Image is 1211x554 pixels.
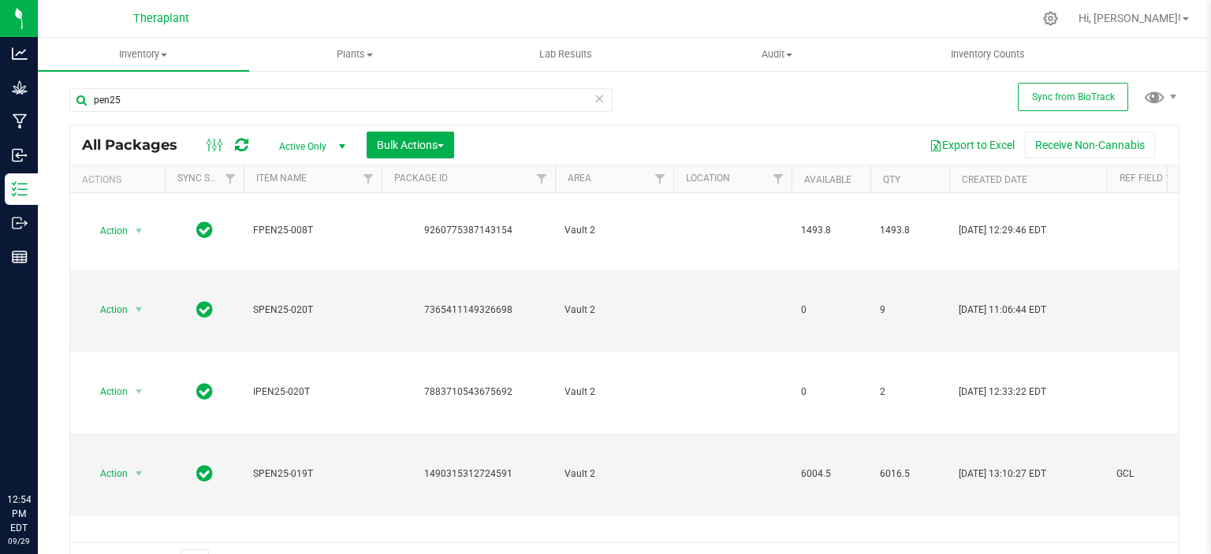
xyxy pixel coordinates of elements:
[196,381,213,403] span: In Sync
[129,299,149,321] span: select
[253,385,372,400] span: IPEN25-020T
[883,174,900,185] a: Qty
[671,38,882,71] a: Audit
[47,426,65,444] iframe: Resource center unread badge
[959,303,1046,318] span: [DATE] 11:06:44 EDT
[12,181,28,197] inline-svg: Inventory
[377,139,444,151] span: Bulk Actions
[1018,83,1128,111] button: Sync from BioTrack
[86,463,129,485] span: Action
[801,467,861,481] span: 6004.5
[379,303,557,318] div: 7365411149326698
[82,174,158,185] div: Actions
[959,467,1046,481] span: [DATE] 13:10:27 EDT
[594,88,605,109] span: Clear
[1032,91,1115,102] span: Sync from BioTrack
[1025,132,1155,158] button: Receive Non-Cannabis
[565,303,664,318] span: Vault 2
[129,463,149,485] span: select
[12,46,28,61] inline-svg: Analytics
[672,47,881,61] span: Audit
[253,303,372,318] span: SPEN25-020T
[82,136,193,154] span: All Packages
[16,428,63,475] iframe: Resource center
[460,38,672,71] a: Lab Results
[518,47,613,61] span: Lab Results
[196,219,213,241] span: In Sync
[1079,12,1181,24] span: Hi, [PERSON_NAME]!
[394,173,448,184] a: Package ID
[86,220,129,242] span: Action
[379,467,557,481] div: 1490315312724591
[686,173,730,184] a: Location
[565,223,664,238] span: Vault 2
[356,165,382,192] a: Filter
[129,220,149,242] span: select
[801,385,861,400] span: 0
[930,47,1046,61] span: Inventory Counts
[12,215,28,231] inline-svg: Outbound
[133,12,189,25] span: Theraplant
[253,467,372,481] span: SPEN25-019T
[1120,173,1171,184] a: Ref Field 1
[86,381,129,403] span: Action
[379,385,557,400] div: 7883710543675692
[568,173,591,184] a: Area
[7,535,31,547] p: 09/29
[256,173,307,184] a: Item Name
[218,165,244,192] a: Filter
[129,381,149,403] span: select
[69,88,613,112] input: Search Package ID, Item Name, SKU, Lot or Part Number...
[253,223,372,238] span: FPEN25-008T
[196,299,213,321] span: In Sync
[1041,11,1060,26] div: Manage settings
[565,467,664,481] span: Vault 2
[962,174,1027,185] a: Created Date
[529,165,555,192] a: Filter
[565,385,664,400] span: Vault 2
[249,38,460,71] a: Plants
[7,493,31,535] p: 12:54 PM EDT
[801,303,861,318] span: 0
[12,249,28,265] inline-svg: Reports
[880,223,940,238] span: 1493.8
[766,165,792,192] a: Filter
[801,223,861,238] span: 1493.8
[959,385,1046,400] span: [DATE] 12:33:22 EDT
[12,147,28,163] inline-svg: Inbound
[379,223,557,238] div: 9260775387143154
[804,174,851,185] a: Available
[882,38,1094,71] a: Inventory Counts
[880,385,940,400] span: 2
[880,467,940,481] span: 6016.5
[880,303,940,318] span: 9
[177,173,238,184] a: Sync Status
[38,47,249,61] span: Inventory
[86,299,129,321] span: Action
[367,132,454,158] button: Bulk Actions
[196,463,213,485] span: In Sync
[12,80,28,95] inline-svg: Grow
[12,113,28,129] inline-svg: Manufacturing
[38,38,249,71] a: Inventory
[919,132,1025,158] button: Export to Excel
[959,223,1046,238] span: [DATE] 12:29:46 EDT
[647,165,673,192] a: Filter
[250,47,460,61] span: Plants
